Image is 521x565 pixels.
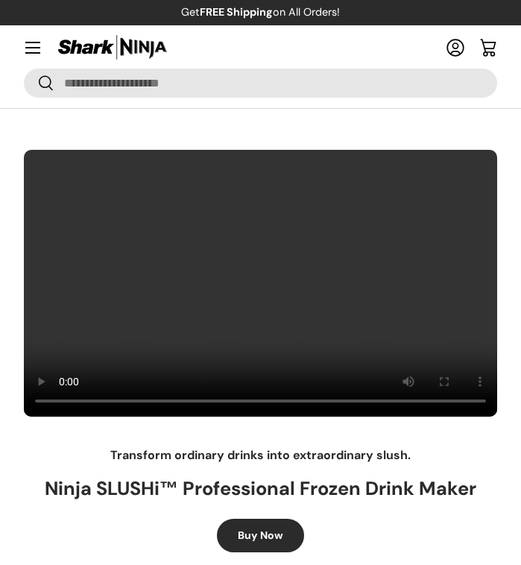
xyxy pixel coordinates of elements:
img: Shark Ninja Philippines [57,33,168,62]
p: Get on All Orders! [181,4,340,21]
p: Transform ordinary drinks into extraordinary slush. [24,446,497,464]
strong: FREE Shipping [200,5,273,19]
h2: Ninja SLUSHi™ Professional Frozen Drink Maker [37,476,484,501]
a: Buy Now [217,519,304,552]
